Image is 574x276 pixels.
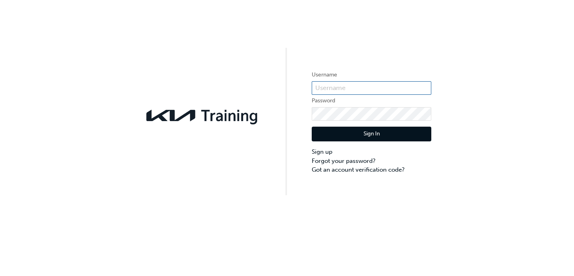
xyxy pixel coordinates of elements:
input: Username [312,81,431,95]
a: Sign up [312,147,431,157]
label: Password [312,96,431,106]
button: Sign In [312,127,431,142]
a: Got an account verification code? [312,165,431,174]
label: Username [312,70,431,80]
img: kia-training [143,105,262,126]
a: Forgot your password? [312,157,431,166]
